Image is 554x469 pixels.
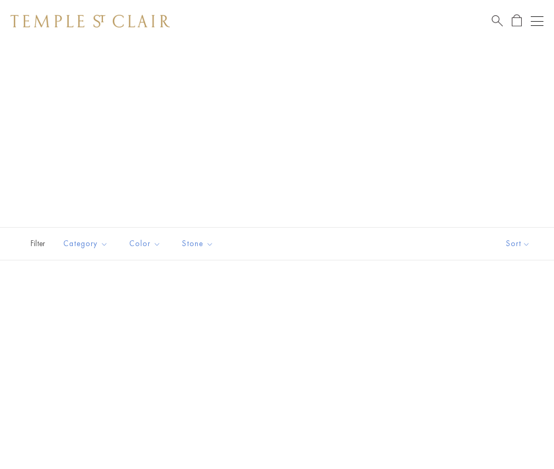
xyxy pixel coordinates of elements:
[482,228,554,260] button: Show sort by
[531,15,543,27] button: Open navigation
[55,232,116,256] button: Category
[121,232,169,256] button: Color
[58,237,116,250] span: Category
[174,232,222,256] button: Stone
[177,237,222,250] span: Stone
[512,14,522,27] a: Open Shopping Bag
[492,14,503,27] a: Search
[11,15,170,27] img: Temple St. Clair
[124,237,169,250] span: Color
